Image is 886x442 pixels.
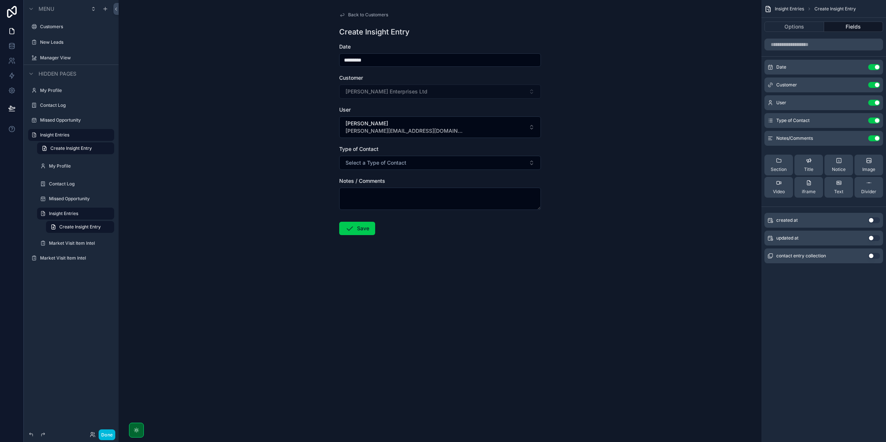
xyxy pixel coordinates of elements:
button: Options [764,22,824,32]
button: iframe [794,177,823,198]
span: Date [339,43,351,50]
span: Customer [339,75,363,81]
span: [PERSON_NAME][EMAIL_ADDRESS][DOMAIN_NAME] [346,127,464,135]
label: Missed Opportunity [40,117,110,123]
span: Back to Customers [348,12,388,18]
label: Missed Opportunity [49,196,110,202]
button: Notice [824,155,853,175]
a: Create Insight Entry [37,142,114,154]
span: created at [776,217,798,223]
span: Date [776,64,786,70]
span: Create Insight Entry [50,145,92,151]
span: [PERSON_NAME] [346,120,464,127]
span: Hidden pages [39,70,76,77]
span: contact entry collection [776,253,826,259]
span: Image [862,166,875,172]
label: Customers [40,24,110,30]
label: Market Visit Item Intel [49,240,110,246]
button: Done [99,429,115,440]
label: Contact Log [49,181,110,187]
label: Market Visit Item Intel [40,255,110,261]
span: Menu [39,5,54,13]
span: Notes / Comments [339,178,385,184]
span: Type of Contact [776,118,810,123]
a: Back to Customers [339,12,388,18]
button: Image [854,155,883,175]
span: iframe [802,189,816,195]
h1: Create Insight Entry [339,27,410,37]
button: Select Button [339,156,541,170]
label: Contact Log [40,102,110,108]
span: User [339,106,351,113]
span: updated at [776,235,799,241]
span: Notes/Comments [776,135,813,141]
button: Text [824,177,853,198]
button: Divider [854,177,883,198]
label: New Leads [40,39,110,45]
span: Divider [861,189,876,195]
label: Manager View [40,55,110,61]
span: Type of Contact [339,146,378,152]
span: Text [834,189,843,195]
span: Title [804,166,813,172]
a: Create Insight Entry [46,221,114,233]
button: Section [764,155,793,175]
span: Create Insight Entry [59,224,101,230]
span: Select a Type of Contact [346,159,406,166]
span: Section [771,166,787,172]
label: My Profile [40,88,110,93]
label: Insight Entries [49,211,110,217]
span: Create Insight Entry [814,6,856,12]
button: Video [764,177,793,198]
button: Select Button [339,116,541,138]
span: Customer [776,82,797,88]
span: Insight Entries [775,6,804,12]
span: User [776,100,786,106]
span: Video [773,189,785,195]
button: Title [794,155,823,175]
span: Notice [832,166,846,172]
label: My Profile [49,163,110,169]
button: Save [339,222,375,235]
button: Fields [824,22,883,32]
label: Insight Entries [40,132,110,138]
